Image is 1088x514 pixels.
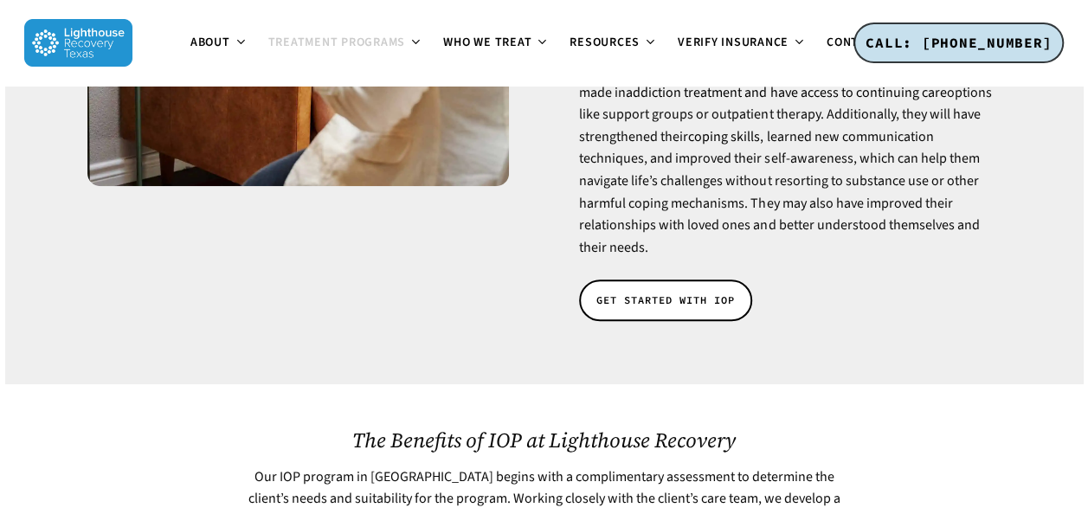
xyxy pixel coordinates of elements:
[667,36,816,50] a: Verify Insurance
[853,22,1064,64] a: CALL: [PHONE_NUMBER]
[579,279,752,321] a: GET STARTED WITH IOP
[678,34,789,51] span: Verify Insurance
[559,36,667,50] a: Resources
[190,34,230,51] span: About
[626,83,946,102] a: addiction treatment and have access to continuing care
[258,36,434,50] a: Treatment Programs
[570,34,640,51] span: Resources
[866,34,1052,51] span: CALL: [PHONE_NUMBER]
[24,19,132,67] img: Lighthouse Recovery Texas
[688,127,760,146] a: coping skills
[236,428,851,452] h2: The Benefits of IOP at Lighthouse Recovery
[827,34,880,51] span: Contact
[180,36,258,50] a: About
[816,36,908,50] a: Contact
[433,36,559,50] a: Who We Treat
[268,34,406,51] span: Treatment Programs
[443,34,531,51] span: Who We Treat
[596,292,735,309] span: GET STARTED WITH IOP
